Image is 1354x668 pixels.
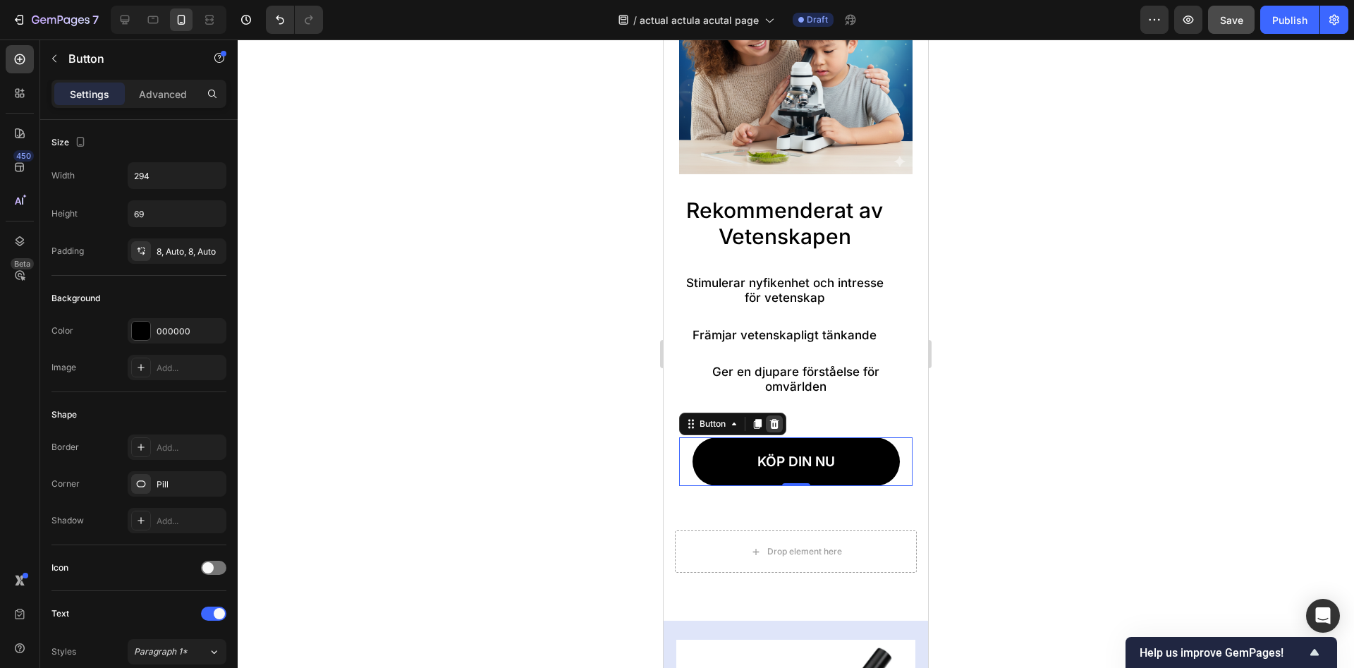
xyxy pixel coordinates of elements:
div: 450 [13,150,34,162]
div: Icon [51,561,68,574]
div: Image [51,361,76,374]
iframe: Design area [664,40,928,668]
button: 7 [6,6,105,34]
p: 7 [92,11,99,28]
p: Stimulerar nyfikenhet och intresse för vetenskap [17,236,225,267]
h2: Rekommenderat av Vetenskapen [16,157,226,212]
div: Size [51,133,89,152]
button: Paragraph 1* [128,639,226,664]
div: Drop element here [104,506,178,518]
p: Främjar vetenskapligt tänkande [17,289,225,303]
span: / [633,13,637,28]
span: Save [1220,14,1243,26]
div: Add... [157,442,223,454]
div: Button [33,378,65,391]
input: Auto [128,163,226,188]
span: actual actula acutal page [640,13,759,28]
span: Help us improve GemPages! [1140,646,1306,660]
p: Settings [70,87,109,102]
div: Color [51,324,73,337]
div: Width [51,169,75,182]
div: Undo/Redo [266,6,323,34]
div: Publish [1272,13,1307,28]
p: KÖP DIN NU [94,414,171,431]
p: Advanced [139,87,187,102]
div: Styles [51,645,76,658]
div: Pill [157,478,223,491]
div: 8, Auto, 8, Auto [157,245,223,258]
div: Text [51,607,69,620]
div: 000000 [157,325,223,338]
p: Ger en djupare förståelse för omvärlden [17,325,248,356]
div: Border [51,441,79,454]
button: Publish [1260,6,1319,34]
span: Paragraph 1* [134,645,188,658]
button: Save [1208,6,1255,34]
button: Show survey - Help us improve GemPages! [1140,644,1323,661]
div: Height [51,207,78,220]
div: Padding [51,245,84,257]
span: Draft [807,13,828,26]
div: Open Intercom Messenger [1306,599,1340,633]
p: Button [68,50,188,67]
div: Background [51,292,100,305]
input: Auto [128,201,226,226]
div: Add... [157,362,223,375]
div: Corner [51,478,80,490]
div: Shadow [51,514,84,527]
a: KÖP DIN NU [29,398,236,447]
div: Shape [51,408,77,421]
div: Add... [157,515,223,528]
div: Beta [11,258,34,269]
